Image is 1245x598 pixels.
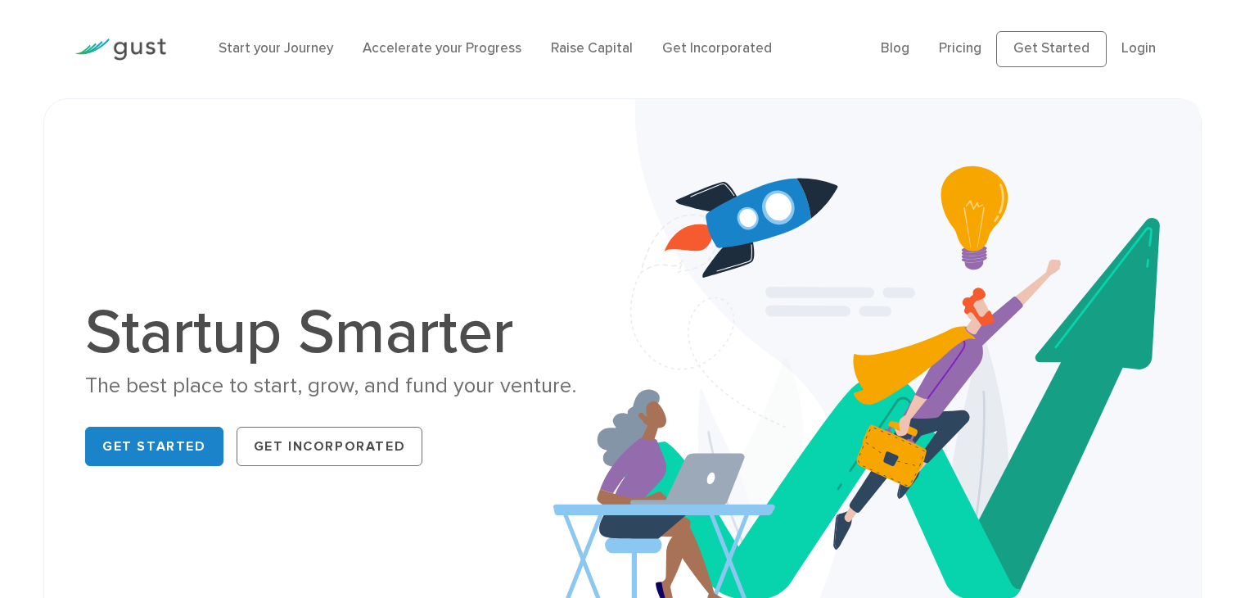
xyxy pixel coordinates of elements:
h1: Startup Smarter [85,301,610,364]
a: Start your Journey [219,40,333,57]
a: Get Started [85,427,223,466]
a: Login [1121,40,1156,57]
img: Gust Logo [74,39,166,61]
a: Get Started [996,31,1107,67]
a: Pricing [939,40,981,57]
a: Get Incorporated [237,427,423,466]
a: Raise Capital [551,40,633,57]
div: The best place to start, grow, and fund your venture. [85,372,610,401]
a: Get Incorporated [662,40,772,57]
a: Blog [881,40,909,57]
a: Accelerate your Progress [363,40,521,57]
